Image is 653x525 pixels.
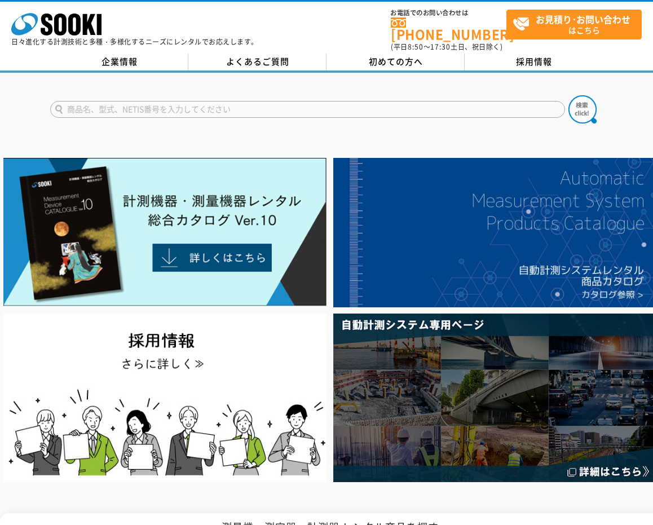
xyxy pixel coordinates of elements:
span: 17:30 [430,42,451,52]
span: 初めての方へ [369,55,423,68]
span: 8:50 [408,42,423,52]
span: お電話でのお問い合わせは [391,10,506,16]
a: 初めての方へ [326,54,465,70]
a: 採用情報 [465,54,603,70]
img: SOOKI recruit [3,314,326,482]
a: よくあるご質問 [188,54,326,70]
strong: お見積り･お問い合わせ [536,12,630,26]
span: (平日 ～ 土日、祝日除く) [391,42,502,52]
input: 商品名、型式、NETIS番号を入力してください [50,101,565,118]
p: 日々進化する計測技術と多種・多様化するニーズにレンタルでお応えします。 [11,38,258,45]
img: Catalog Ver10 [3,158,326,306]
a: [PHONE_NUMBER] [391,17,506,41]
img: btn_search.png [568,95,597,123]
a: お見積り･お問い合わせはこちら [506,10,642,39]
span: はこちら [513,10,641,38]
a: 企業情報 [50,54,188,70]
